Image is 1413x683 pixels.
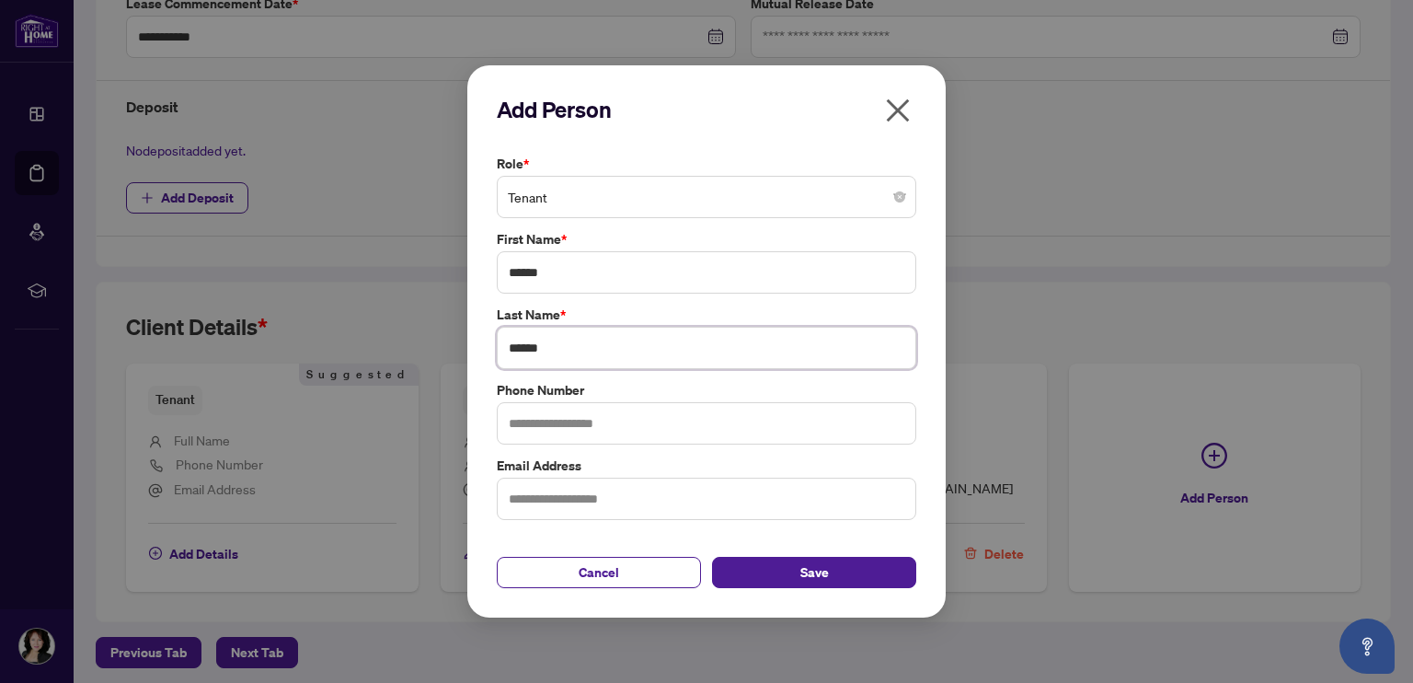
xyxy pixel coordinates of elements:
label: First Name [497,229,916,249]
label: Role [497,154,916,174]
label: Email Address [497,456,916,476]
span: Save [800,558,829,587]
span: Tenant [508,179,905,214]
span: close-circle [894,191,905,203]
span: close [883,96,913,125]
span: Cancel [579,558,619,587]
button: Open asap [1339,619,1395,674]
h2: Add Person [497,95,916,124]
button: Cancel [497,557,701,588]
label: Phone Number [497,380,916,400]
button: Save [712,557,916,588]
label: Last Name [497,305,916,325]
